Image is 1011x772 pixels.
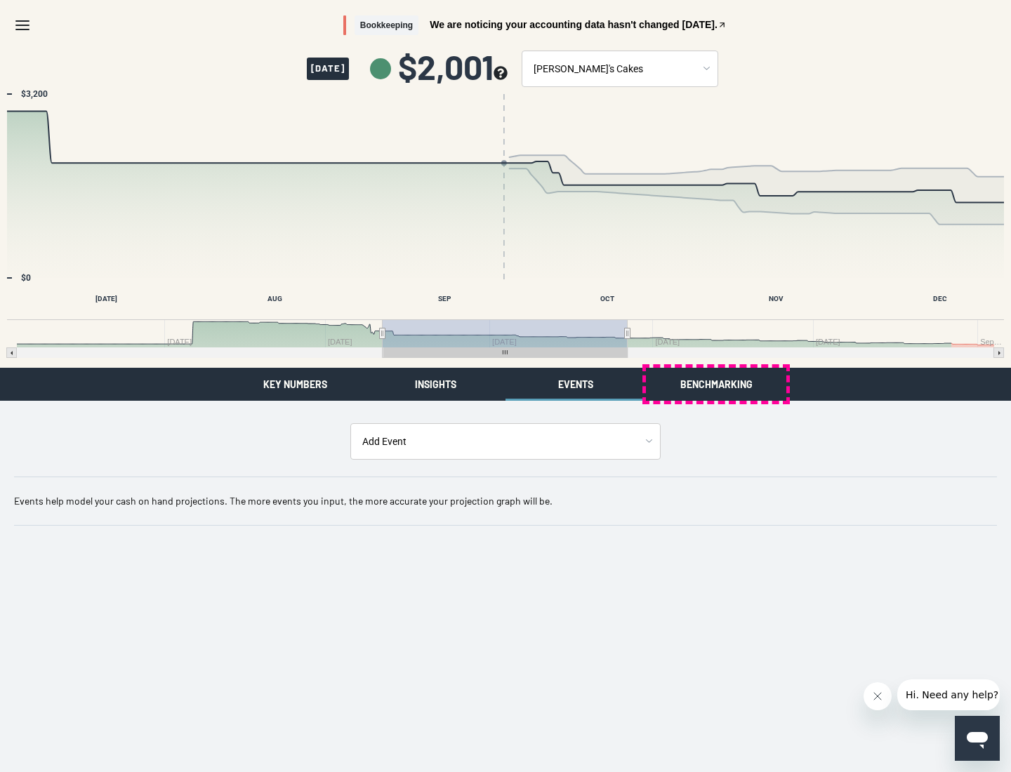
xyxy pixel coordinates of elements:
text: SEP [438,295,451,302]
span: We are noticing your accounting data hasn't changed [DATE]. [430,20,718,29]
button: see more about your cashflow projection [494,66,508,82]
text: $3,200 [21,89,48,99]
text: OCT [600,295,614,302]
button: Events [505,368,646,401]
text: [DATE] [95,295,117,302]
iframe: Close message [864,682,892,710]
text: NOV [769,295,784,302]
iframe: Message from company [897,679,1000,710]
button: Benchmarking [646,368,786,401]
span: Bookkeeping [355,15,418,36]
svg: Menu [14,17,31,34]
text: Sep… [980,338,1002,346]
button: Insights [365,368,505,401]
text: AUG [267,295,282,302]
p: Events help model your cash on hand projections. The more events you input, the more accurate you... [14,494,997,508]
span: [DATE] [307,58,349,80]
span: $2,001 [398,50,508,84]
button: Key Numbers [225,368,365,401]
button: BookkeepingWe are noticing your accounting data hasn't changed [DATE]. [343,15,727,36]
iframe: Button to launch messaging window [955,716,1000,761]
text: DEC [933,295,947,302]
text: $0 [21,273,31,283]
